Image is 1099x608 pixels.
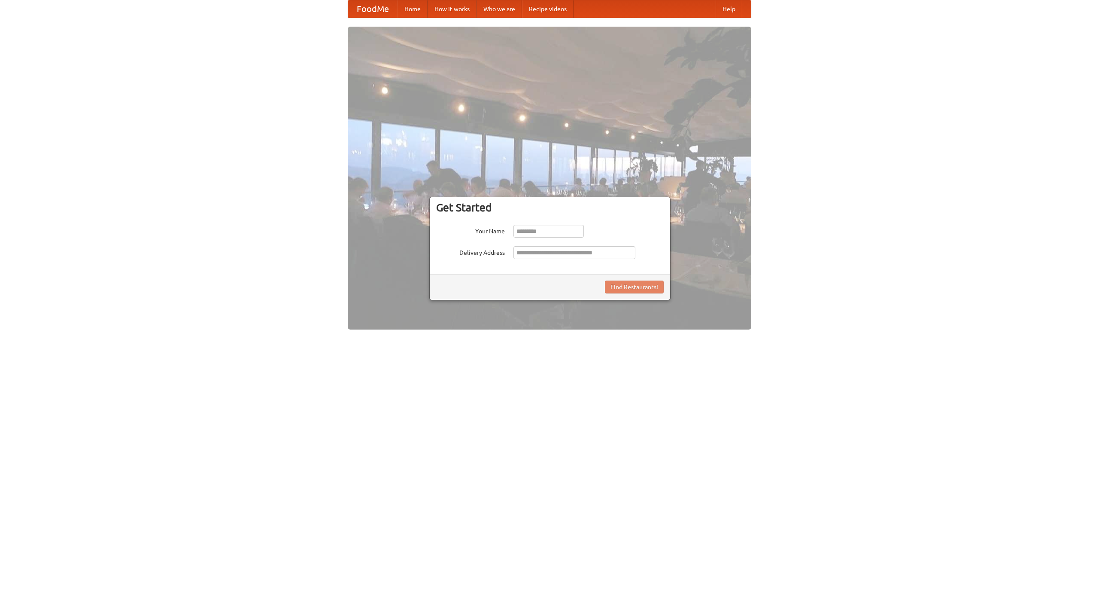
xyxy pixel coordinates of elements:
a: Who we are [477,0,522,18]
a: FoodMe [348,0,398,18]
h3: Get Started [436,201,664,214]
a: How it works [428,0,477,18]
a: Recipe videos [522,0,574,18]
label: Delivery Address [436,246,505,257]
a: Help [716,0,742,18]
a: Home [398,0,428,18]
button: Find Restaurants! [605,281,664,293]
label: Your Name [436,225,505,235]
